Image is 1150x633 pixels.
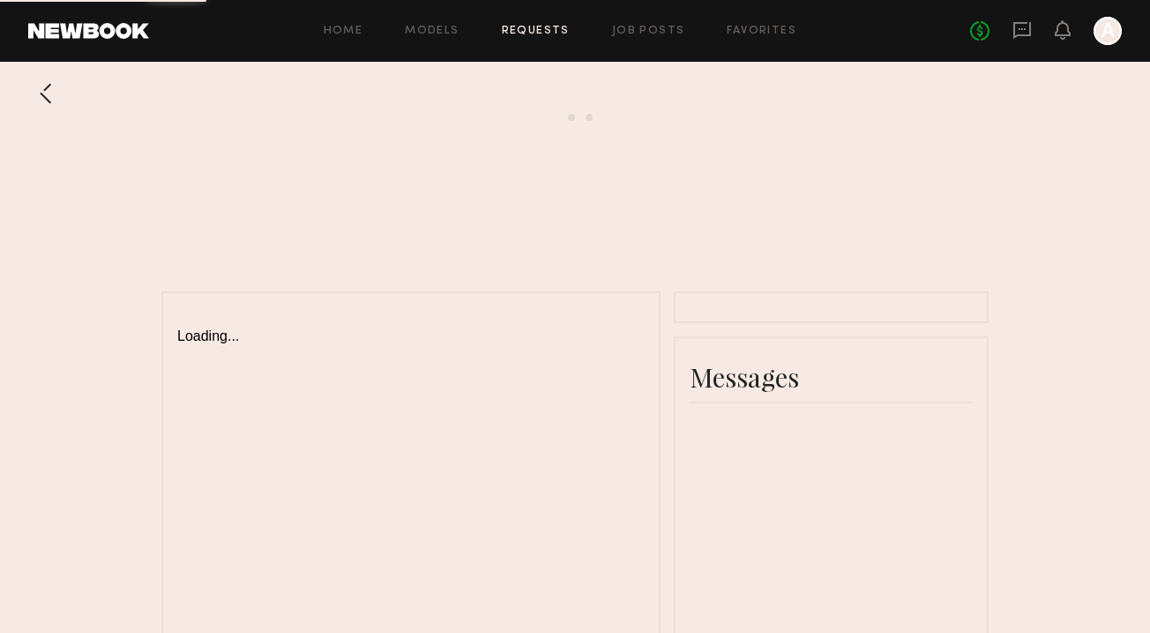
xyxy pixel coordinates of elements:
[177,307,645,344] div: Loading...
[612,26,685,37] a: Job Posts
[727,26,796,37] a: Favorites
[324,26,363,37] a: Home
[1094,17,1122,45] a: A
[405,26,459,37] a: Models
[502,26,570,37] a: Requests
[690,359,973,395] div: Messages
